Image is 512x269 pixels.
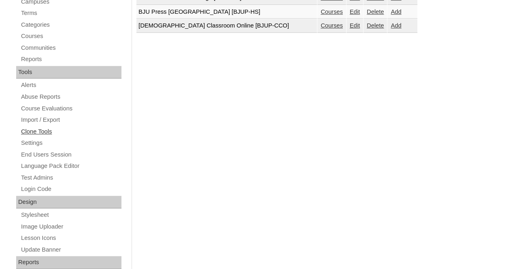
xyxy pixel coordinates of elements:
a: Courses [321,8,343,15]
a: Import / Export [20,115,121,125]
a: Image Uploader [20,222,121,232]
a: Login Code [20,184,121,194]
div: Design [16,196,121,209]
a: Add [391,8,401,15]
a: Edit [350,8,360,15]
a: Stylesheet [20,210,121,220]
a: Courses [321,22,343,29]
td: BJU Press [GEOGRAPHIC_DATA] [BJUP-HS] [136,5,317,19]
div: Tools [16,66,121,79]
a: Settings [20,138,121,148]
a: End Users Session [20,150,121,160]
a: Test Admins [20,173,121,183]
a: Abuse Reports [20,92,121,102]
a: Edit [350,22,360,29]
a: Alerts [20,80,121,90]
a: Courses [20,31,121,41]
a: Language Pack Editor [20,161,121,171]
a: Categories [20,20,121,30]
div: Reports [16,256,121,269]
td: [DEMOGRAPHIC_DATA] Classroom Online [BJUP-CCO] [136,19,317,33]
a: Reports [20,54,121,64]
a: Course Evaluations [20,104,121,114]
a: Terms [20,8,121,18]
a: Delete [367,8,384,15]
a: Communities [20,43,121,53]
a: Clone Tools [20,127,121,137]
a: Update Banner [20,245,121,255]
a: Lesson Icons [20,233,121,243]
a: Add [391,22,401,29]
a: Delete [367,22,384,29]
